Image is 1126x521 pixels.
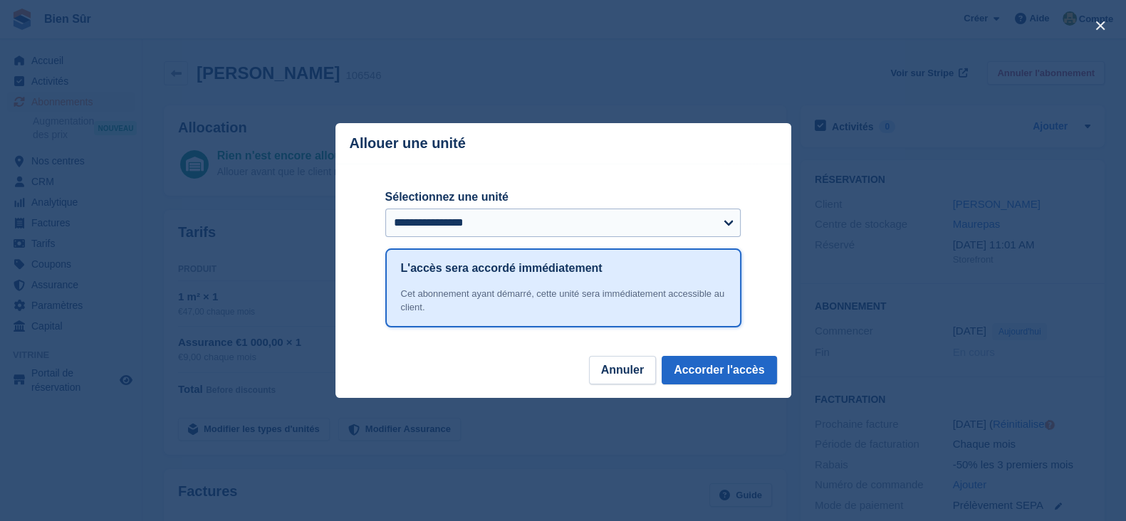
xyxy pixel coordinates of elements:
[350,135,466,152] p: Allouer une unité
[589,356,656,384] button: Annuler
[385,189,741,206] label: Sélectionnez une unité
[1089,14,1112,37] button: close
[662,356,776,384] button: Accorder l'accès
[401,260,603,277] h1: L'accès sera accordé immédiatement
[401,287,726,315] div: Cet abonnement ayant démarré, cette unité sera immédiatement accessible au client.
